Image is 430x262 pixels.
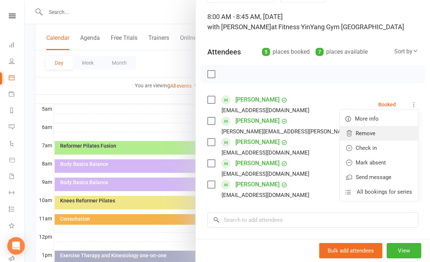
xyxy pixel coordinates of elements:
span: with [PERSON_NAME] [207,23,271,31]
span: More info [355,114,379,123]
a: Product Sales [9,152,25,169]
a: All bookings for series [340,185,418,199]
a: [PERSON_NAME] [235,136,279,148]
a: Check in [340,141,418,155]
a: Dashboard [9,37,25,54]
span: at Fitness YinYang Gym [GEOGRAPHIC_DATA] [271,23,404,31]
a: Payments [9,87,25,103]
a: Reports [9,103,25,119]
button: Bulk add attendees [319,243,382,258]
div: [EMAIL_ADDRESS][DOMAIN_NAME] [222,190,309,200]
div: Sort by [394,47,418,56]
span: All bookings for series [357,187,412,196]
a: What's New [9,218,25,235]
div: 5 [262,48,270,56]
div: places available [316,47,368,57]
button: View [387,243,421,258]
div: Open Intercom Messenger [7,237,25,255]
a: [PERSON_NAME] [235,157,279,169]
div: Booked [378,102,396,107]
div: 7 [316,48,324,56]
div: [EMAIL_ADDRESS][DOMAIN_NAME] [222,106,309,115]
a: Calendar [9,70,25,87]
a: People [9,54,25,70]
div: places booked [262,47,310,57]
div: Attendees [207,47,241,57]
a: Remove [340,126,418,141]
a: More info [340,111,418,126]
div: 8:00 AM - 8:45 AM, [DATE] [207,12,418,32]
div: [PERSON_NAME][EMAIL_ADDRESS][PERSON_NAME][DOMAIN_NAME] [222,127,393,136]
div: [EMAIL_ADDRESS][DOMAIN_NAME] [222,148,309,157]
a: [PERSON_NAME] [235,94,279,106]
a: Send message [340,170,418,185]
a: General attendance kiosk mode [9,235,25,251]
div: [EMAIL_ADDRESS][DOMAIN_NAME] [222,169,309,179]
a: [PERSON_NAME] [235,115,279,127]
a: [PERSON_NAME] [235,179,279,190]
a: Mark absent [340,155,418,170]
input: Search to add attendees [207,212,418,228]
